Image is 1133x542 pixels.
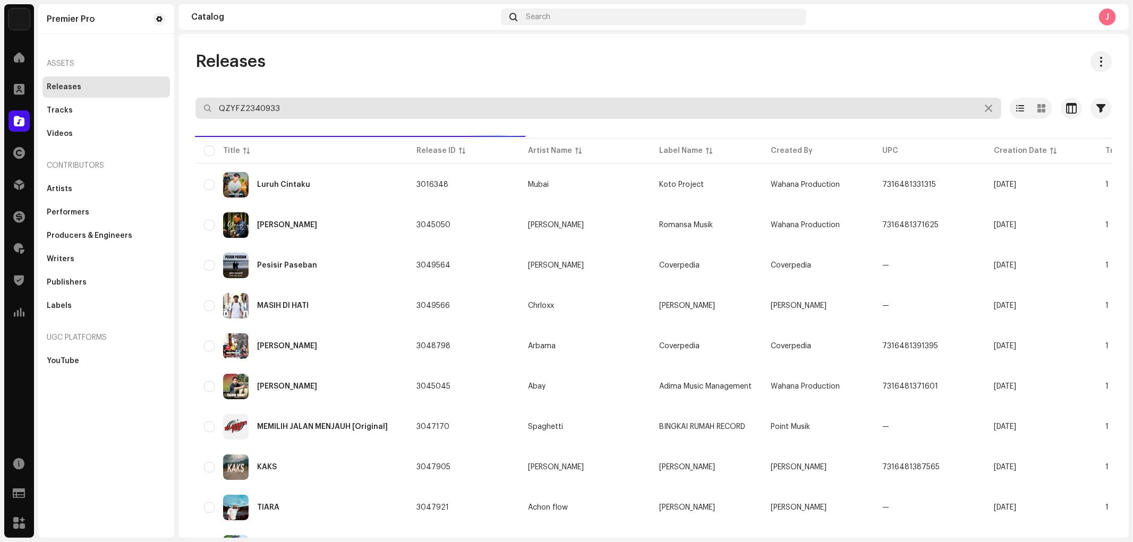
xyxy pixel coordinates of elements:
img: 69471025-e2d2-4eb5-a53f-39ff9e820f04 [223,333,249,359]
span: 1 [1105,504,1109,511]
span: — [882,302,889,309]
span: Adima Music Management [659,383,752,390]
span: Achon flow [528,504,642,511]
span: 3048798 [416,342,450,350]
img: 7e4d5063-a048-479a-bf2f-c004a871cc43 [223,212,249,238]
span: Arbama [528,342,642,350]
div: Takdir Hidup [257,383,317,390]
span: Oct 11, 2025 [994,262,1016,269]
div: Releases [47,83,81,91]
re-m-nav-item: YouTube [42,350,170,372]
div: Pesisir Paseban [257,262,317,269]
div: [PERSON_NAME] [528,262,584,269]
span: Oct 9, 2025 [994,463,1016,471]
span: — [882,504,889,511]
span: Romansa Musik [659,221,713,229]
div: Yang [257,221,317,229]
span: TIMUR KREATIF [771,504,827,511]
div: Creation Date [994,145,1047,156]
re-m-nav-item: Releases [42,76,170,98]
img: eefbd608-4be5-4bdd-81c2-82ab2b1d871f [223,253,249,278]
span: Loela Drakel [528,221,642,229]
span: Coverpedia [771,342,811,350]
re-a-nav-header: UGC Platforms [42,325,170,350]
span: 3047905 [416,463,450,471]
re-m-nav-item: Tracks [42,100,170,121]
div: Luruh Cintaku [257,181,310,188]
span: 1 [1105,423,1109,431]
span: TIMUR KREATIF [659,463,715,471]
input: Search [195,98,1001,119]
div: Spaghetti [528,423,563,431]
div: MEMILIH JALAN MENJAUH [Original] [257,423,388,431]
re-m-nav-item: Videos [42,123,170,144]
span: 7316481331315 [882,181,936,188]
span: Wahana Production [771,221,840,229]
span: 3016348 [416,181,448,188]
div: Artists [47,185,72,193]
span: TIMUR KREATIF [771,302,827,309]
span: 1 [1105,383,1109,390]
div: Chrloxx [528,302,554,309]
span: — [882,423,889,431]
span: 3047921 [416,504,449,511]
re-m-nav-item: Writers [42,248,170,270]
div: Abay [528,383,546,390]
div: Catalog [191,13,497,21]
span: Coverpedia [771,262,811,269]
re-a-nav-header: Contributors [42,153,170,178]
div: Title [223,145,240,156]
span: 3045045 [416,383,450,390]
div: Label Name [659,145,703,156]
span: 1 [1105,342,1109,350]
span: Coverpedia [659,262,700,269]
span: 3049566 [416,302,450,309]
div: Writers [47,255,74,263]
re-m-nav-item: Artists [42,178,170,200]
span: 1 [1105,181,1109,188]
div: Artist Name [528,145,572,156]
div: Producers & Engineers [47,231,132,240]
img: f7d59d71-eb42-4827-9a02-45b5feac2585 [223,454,249,480]
span: Point Musik [771,423,810,431]
span: Abay [528,383,642,390]
span: Releases [195,51,266,72]
re-m-nav-item: Producers & Engineers [42,225,170,246]
span: 1 [1105,262,1109,269]
re-a-nav-header: Assets [42,51,170,76]
span: Sep 25, 2025 [994,181,1016,188]
img: 54243f8d-c810-4e38-9023-a4858cf4121b [223,374,249,399]
div: Performers [47,208,89,217]
span: Search [526,13,550,21]
img: cdb8a8fb-7982-429c-bc0d-a70eca0cfefd [223,172,249,197]
div: Labels [47,302,72,310]
span: ILan Lamante [528,463,642,471]
div: Release ID [416,145,456,156]
span: Spaghetti [528,423,642,431]
img: d7210289-54a0-4017-8a09-02c0400d0f60 [223,293,249,319]
re-m-nav-item: Performers [42,202,170,223]
div: Tracks [47,106,73,115]
div: TIARA [257,504,279,511]
re-m-nav-item: Publishers [42,272,170,293]
span: 3047170 [416,423,449,431]
span: Chrloxx [528,302,642,309]
span: TIMUR KREATIF [659,504,715,511]
div: J [1099,8,1116,25]
div: Arbama [528,342,556,350]
span: 3049564 [416,262,450,269]
span: Oct 8, 2025 [994,423,1016,431]
div: [PERSON_NAME] [528,221,584,229]
span: 1 [1105,221,1109,229]
div: [PERSON_NAME] [528,463,584,471]
span: Oct 6, 2025 [994,221,1016,229]
span: TIMUR KREATIF [659,302,715,309]
div: Achon flow [528,504,568,511]
span: Adi Airo [528,262,642,269]
span: 1 [1105,302,1109,309]
span: 7316481371625 [882,221,939,229]
span: Oct 9, 2025 [994,504,1016,511]
div: Videos [47,130,73,138]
